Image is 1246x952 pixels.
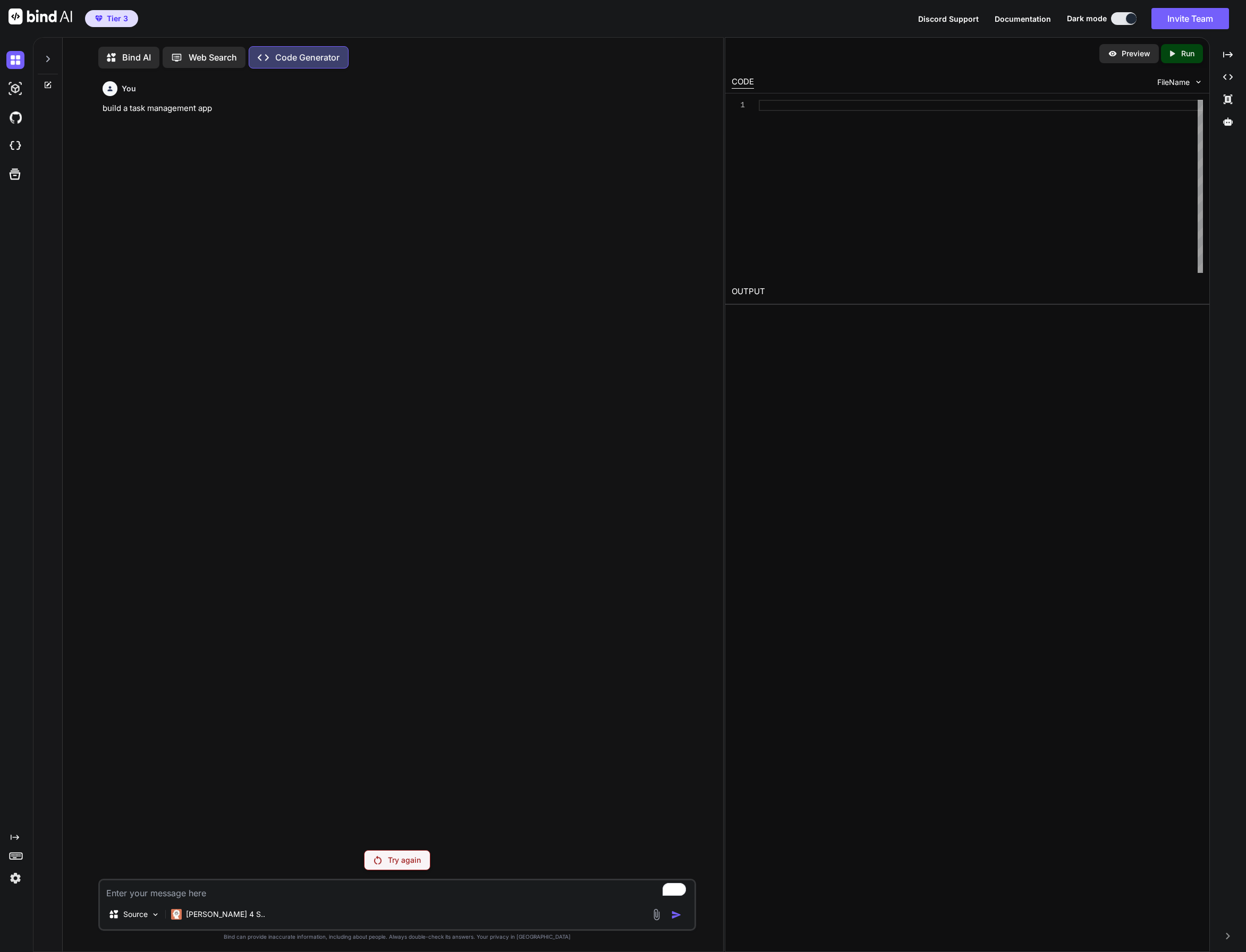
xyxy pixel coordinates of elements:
[122,51,151,64] p: Bind AI
[9,8,72,24] img: Bind AI
[85,10,138,27] button: premiumTier 3
[123,909,148,920] p: Source
[275,51,340,64] p: Code Generator
[1181,48,1194,59] p: Run
[732,76,754,89] div: CODE
[388,855,421,865] p: Try again
[1157,77,1190,88] span: FileName
[995,14,1051,23] span: Documentation
[725,279,1209,304] h2: OUTPUT
[103,102,694,115] p: build a task management app
[918,14,979,23] span: Discord Support
[189,51,237,64] p: Web Search
[1067,13,1107,24] span: Dark mode
[732,100,745,111] div: 1
[1108,49,1117,58] img: preview
[151,910,160,919] img: Pick Models
[6,80,24,98] img: darkAi-studio
[918,13,979,24] button: Discord Support
[6,137,24,155] img: cloudideIcon
[995,13,1051,24] button: Documentation
[100,880,694,899] textarea: To enrich screen reader interactions, please activate Accessibility in Grammarly extension settings
[107,13,128,24] span: Tier 3
[95,15,103,22] img: premium
[6,869,24,887] img: settings
[1122,48,1150,59] p: Preview
[1194,78,1203,87] img: chevron down
[650,908,663,921] img: attachment
[186,909,265,920] p: [PERSON_NAME] 4 S..
[98,933,696,941] p: Bind can provide inaccurate information, including about people. Always double-check its answers....
[122,83,136,94] h6: You
[171,909,182,920] img: Claude 4 Sonnet
[374,856,382,864] img: Retry
[6,108,24,126] img: githubDark
[1151,8,1229,29] button: Invite Team
[6,51,24,69] img: darkChat
[671,910,682,920] img: icon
